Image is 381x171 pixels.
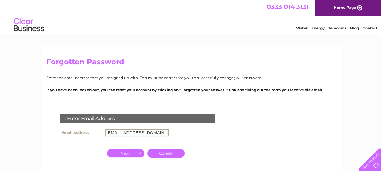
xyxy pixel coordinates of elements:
a: Cancel [147,149,185,158]
h2: Forgotten Password [46,58,335,69]
div: 1. Enter Email Address [60,114,215,123]
img: logo.png [13,16,44,34]
a: Blog [350,26,359,30]
div: Clear Business is a trading name of Verastar Limited (registered in [GEOGRAPHIC_DATA] No. 3667643... [48,3,334,29]
p: Enter the email address that you're signed up with. This must be correct for you to successfully ... [46,75,335,81]
p: If you have been locked out, you can reset your account by clicking on “Forgotten your answer?” l... [46,87,335,93]
a: Energy [311,26,325,30]
a: 0333 014 3131 [267,3,309,11]
th: Email Address [58,128,104,138]
a: Telecoms [328,26,346,30]
a: Contact [363,26,377,30]
a: Water [296,26,308,30]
